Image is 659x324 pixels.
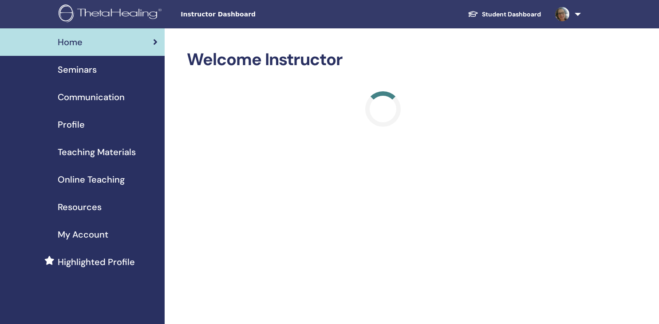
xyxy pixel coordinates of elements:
span: Seminars [58,63,97,76]
span: My Account [58,228,108,241]
span: Profile [58,118,85,131]
span: Resources [58,200,102,214]
span: Home [58,35,83,49]
span: Instructor Dashboard [181,10,314,19]
span: Highlighted Profile [58,255,135,269]
span: Online Teaching [58,173,125,186]
img: default.jpg [555,7,569,21]
h2: Welcome Instructor [187,50,579,70]
span: Teaching Materials [58,145,136,159]
img: graduation-cap-white.svg [468,10,478,18]
span: Communication [58,90,125,104]
img: logo.png [59,4,165,24]
a: Student Dashboard [461,6,548,23]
